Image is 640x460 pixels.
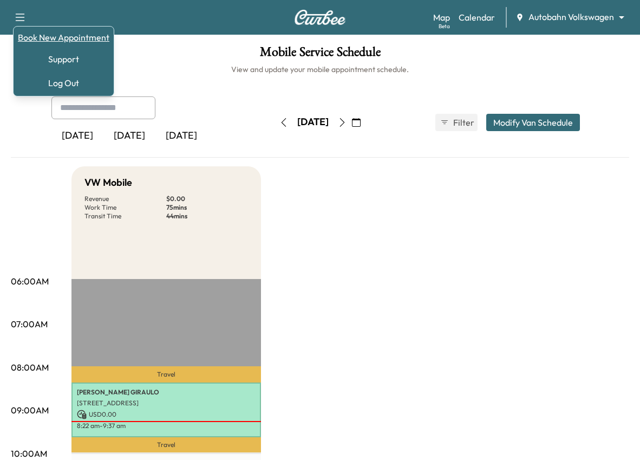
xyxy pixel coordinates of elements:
[18,53,109,66] a: Support
[84,175,132,190] h5: VW Mobile
[84,212,166,221] p: Transit Time
[459,11,495,24] a: Calendar
[453,116,473,129] span: Filter
[297,115,329,129] div: [DATE]
[84,195,166,203] p: Revenue
[11,404,49,417] p: 09:00AM
[166,212,248,221] p: 44 mins
[528,11,614,23] span: Autobahn Volkswagen
[11,64,629,75] h6: View and update your mobile appointment schedule.
[71,437,261,452] p: Travel
[166,203,248,212] p: 75 mins
[11,361,49,374] p: 08:00AM
[18,74,109,92] button: Log Out
[166,195,248,203] p: $ 0.00
[77,399,256,407] p: [STREET_ADDRESS]
[77,422,256,430] p: 8:22 am - 9:37 am
[294,10,346,25] img: Curbee Logo
[71,366,261,383] p: Travel
[84,203,166,212] p: Work Time
[486,114,580,131] button: Modify Van Schedule
[11,275,49,288] p: 06:00AM
[51,124,103,148] div: [DATE]
[155,124,207,148] div: [DATE]
[18,31,109,44] a: Book New Appointment
[103,124,155,148] div: [DATE]
[439,22,450,30] div: Beta
[77,388,256,397] p: [PERSON_NAME] GIRAULO
[433,11,450,24] a: MapBeta
[435,114,478,131] button: Filter
[11,46,629,64] h1: Mobile Service Schedule
[77,410,256,419] p: USD 0.00
[11,447,47,460] p: 10:00AM
[11,318,48,331] p: 07:00AM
